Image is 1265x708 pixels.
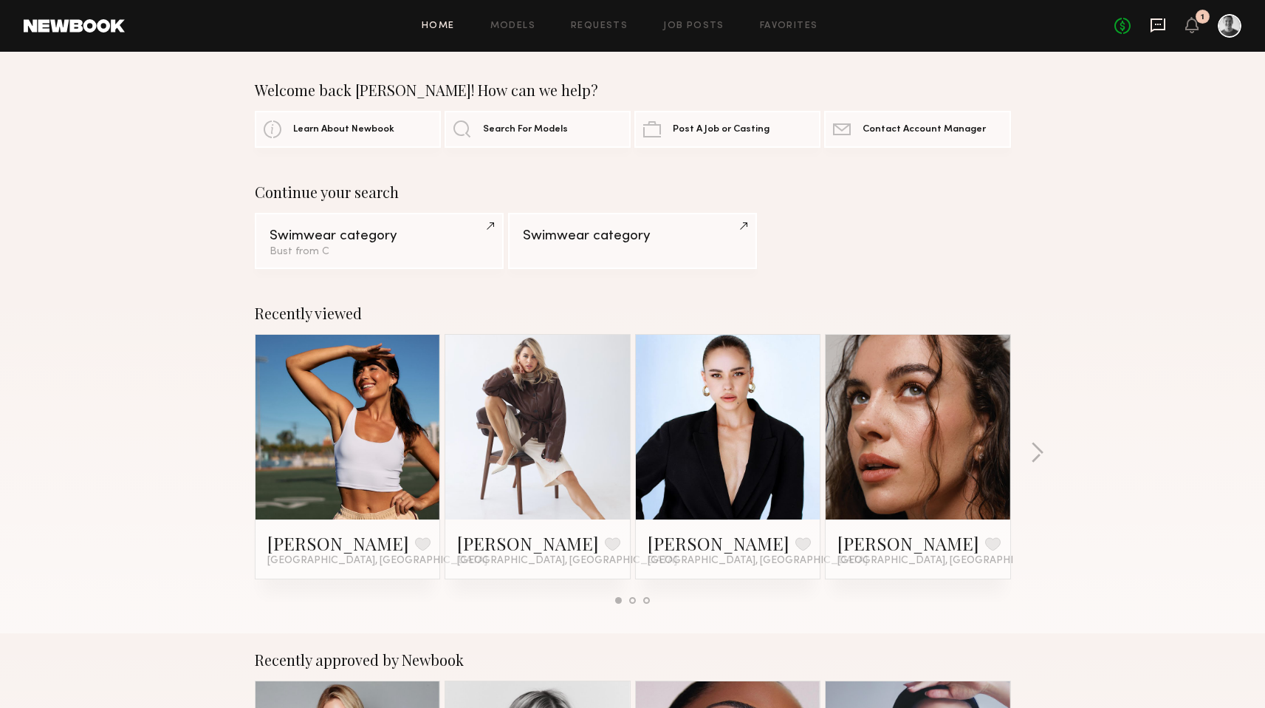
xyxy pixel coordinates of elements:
a: Swimwear categoryBust from C [255,213,504,269]
a: [PERSON_NAME] [267,531,409,555]
span: Search For Models [483,125,568,135]
span: [GEOGRAPHIC_DATA], [GEOGRAPHIC_DATA] [837,555,1057,567]
a: Favorites [760,21,818,31]
a: Post A Job or Casting [634,111,820,148]
a: Models [490,21,535,31]
span: [GEOGRAPHIC_DATA], [GEOGRAPHIC_DATA] [267,555,487,567]
div: Swimwear category [270,229,489,243]
div: Recently approved by Newbook [255,651,1011,669]
div: 1 [1201,13,1204,21]
a: Job Posts [663,21,724,31]
div: Continue your search [255,183,1011,201]
a: Contact Account Manager [824,111,1010,148]
span: Contact Account Manager [863,125,986,135]
a: Learn About Newbook [255,111,441,148]
a: Search For Models [445,111,631,148]
a: Swimwear category [508,213,757,269]
a: Home [422,21,455,31]
a: [PERSON_NAME] [837,531,979,555]
span: Post A Job or Casting [673,125,769,135]
span: [GEOGRAPHIC_DATA], [GEOGRAPHIC_DATA] [648,555,868,567]
span: [GEOGRAPHIC_DATA], [GEOGRAPHIC_DATA] [457,555,677,567]
span: Learn About Newbook [293,125,394,135]
a: Requests [571,21,628,31]
div: Welcome back [PERSON_NAME]! How can we help? [255,81,1011,99]
div: Recently viewed [255,304,1011,322]
a: [PERSON_NAME] [457,531,599,555]
div: Swimwear category [523,229,742,243]
a: [PERSON_NAME] [648,531,789,555]
div: Bust from C [270,247,489,257]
